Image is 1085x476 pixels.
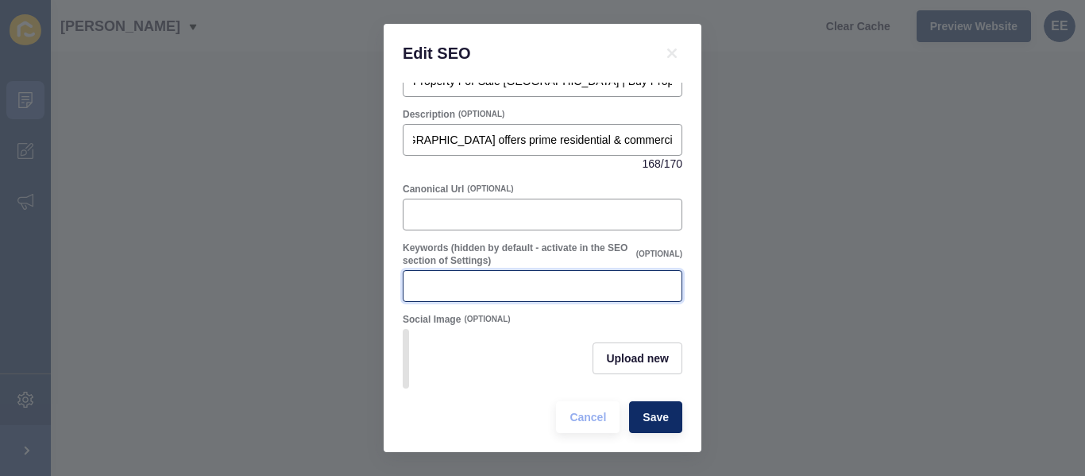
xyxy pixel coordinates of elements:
[464,314,510,325] span: (OPTIONAL)
[467,184,513,195] span: (OPTIONAL)
[403,313,461,326] label: Social Image
[636,249,682,260] span: (OPTIONAL)
[403,43,643,64] h1: Edit SEO
[403,108,455,121] label: Description
[593,342,682,374] button: Upload new
[403,242,633,267] label: Keywords (hidden by default - activate in the SEO section of Settings)
[570,409,606,425] span: Cancel
[661,156,664,172] span: /
[642,156,660,172] span: 168
[556,401,620,433] button: Cancel
[664,156,682,172] span: 170
[403,183,464,195] label: Canonical Url
[606,350,669,366] span: Upload new
[458,109,504,120] span: (OPTIONAL)
[643,409,669,425] span: Save
[629,401,682,433] button: Save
